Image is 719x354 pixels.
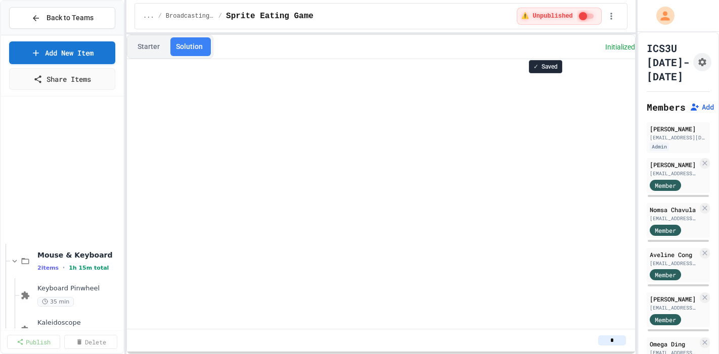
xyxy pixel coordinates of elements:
[9,7,115,29] button: Back to Teams
[650,124,707,133] div: [PERSON_NAME]
[655,226,676,235] span: Member
[647,100,686,114] h2: Members
[168,37,211,56] button: Solution
[650,215,698,222] div: [EMAIL_ADDRESS][DOMAIN_NAME]
[650,160,698,169] div: [PERSON_NAME]
[542,63,558,71] span: Saved
[650,142,669,151] div: Admin
[655,315,676,324] span: Member
[37,319,121,327] span: Kaleidoscope
[650,205,698,214] div: Nomsa Chavula
[37,265,59,271] span: 2 items
[37,284,121,293] span: Keyboard Pinwheel
[605,43,635,51] span: Initialized
[533,63,538,71] span: ✓
[9,68,115,90] a: Share Items
[677,314,709,344] iframe: chat widget
[64,335,117,349] a: Delete
[63,264,65,272] span: •
[9,41,115,64] a: Add New Item
[37,250,121,260] span: Mouse & Keyboard
[47,13,94,23] span: Back to Teams
[143,12,154,20] span: ...
[650,134,707,141] div: [EMAIL_ADDRESS][DOMAIN_NAME]
[69,265,109,271] span: 1h 15m total
[650,260,698,267] div: [EMAIL_ADDRESS][DOMAIN_NAME]
[690,102,714,112] button: Add
[218,12,222,20] span: /
[646,4,677,27] div: My Account
[129,37,168,56] button: Starter
[521,12,573,20] span: ⚠️ Unpublished
[647,41,689,83] h1: ICS3U [DATE]-[DATE]
[650,250,698,259] div: Aveline Cong
[655,181,676,190] span: Member
[7,335,60,349] a: Publish
[226,10,313,22] span: Sprite Eating Game
[635,270,709,313] iframe: chat widget
[517,8,602,25] div: ⚠️ Students cannot see this content! Click the toggle to publish it and make it visible to your c...
[650,170,698,177] div: [EMAIL_ADDRESS][DOMAIN_NAME]
[158,12,162,20] span: /
[37,297,74,307] span: 35 min
[127,59,635,333] iframe: Snap! Programming Environment
[166,12,214,20] span: Broadcasting & Cloning
[650,339,698,348] div: Omega Ding
[693,53,711,71] button: Assignment Settings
